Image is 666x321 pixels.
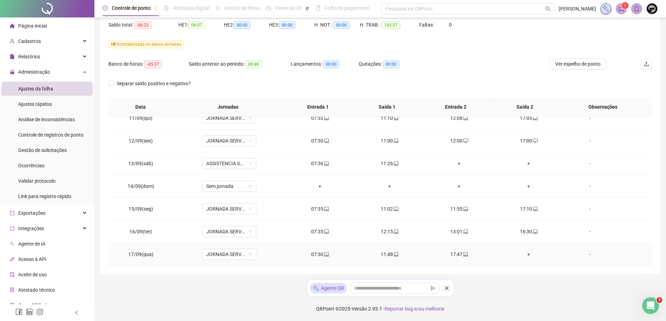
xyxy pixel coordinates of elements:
[490,97,559,117] th: Saída 2
[602,5,610,13] img: sparkle-icon.fc2bf0ac1784a2077858766a79e2daf3.svg
[383,60,399,68] span: 00:00
[500,160,558,167] div: +
[18,272,47,277] span: Aceite de uso
[360,137,419,145] div: 11:00
[215,6,220,10] span: sun
[449,22,452,28] span: 0
[291,60,359,68] div: Lançamentos:
[644,61,649,67] span: upload
[444,286,449,291] span: close
[305,6,309,10] span: pushpin
[500,182,558,190] div: +
[189,60,291,68] div: Saldo anterior ao período:
[18,54,40,59] span: Relatórios
[430,160,488,167] div: +
[266,6,271,10] span: dashboard
[323,60,339,68] span: 00:00
[360,114,419,122] div: 11:10
[269,21,314,29] div: HE 3:
[10,54,15,59] span: file
[393,138,399,143] span: laptop
[431,286,436,291] span: send
[10,70,15,74] span: lock
[647,3,657,14] img: 8625
[18,194,71,199] span: Link para registro rápido
[291,182,349,190] div: +
[360,160,419,167] div: 11:26
[360,182,419,190] div: +
[173,97,284,117] th: Jornadas
[18,23,47,29] span: Página inicial
[26,308,33,315] span: linkedin
[430,182,488,190] div: +
[500,114,558,122] div: 17:05
[291,250,349,258] div: 07:30
[555,60,601,68] span: Ver espelho de ponto
[134,21,151,29] span: -06:23
[206,113,252,123] span: JORNADA SERVIÇOS GERAIS
[18,132,84,138] span: Controle de registros de ponto
[360,21,419,29] div: H. TRAB.:
[129,138,153,144] span: 12/09(sex)
[18,178,56,184] span: Validar protocolo
[381,21,400,29] span: 105:37
[314,21,360,29] div: H. NOT.:
[18,287,55,293] span: Atestado técnico
[128,251,153,257] span: 17/09(qua)
[642,297,659,314] iframe: Intercom live chat
[532,206,538,211] span: laptop
[129,206,153,212] span: 15/09(seg)
[325,5,370,11] span: Folha de pagamento
[18,163,44,168] span: Ocorrências
[569,182,610,190] div: -
[10,23,15,28] span: home
[178,21,224,29] div: HE 1:
[393,161,399,166] span: laptop
[144,60,162,68] span: -05:37
[18,147,67,153] span: Gestão de solicitações
[275,5,302,11] span: Painel do DP
[129,229,152,234] span: 16/09(ter)
[206,136,252,146] span: JORNADA SERVIÇOS GERAIS
[206,181,252,191] span: Sem jornada
[352,97,421,117] th: Saída 1
[224,21,269,29] div: HE 2:
[323,252,329,257] span: laptop
[430,250,488,258] div: 17:47
[430,114,488,122] div: 12:08
[108,60,189,68] div: Banco de horas:
[532,116,538,121] span: laptop
[463,116,468,121] span: laptop
[463,252,468,257] span: laptop
[385,306,444,312] span: Reportar bug e/ou melhoria
[430,205,488,213] div: 11:55
[128,183,154,189] span: 14/09(dom)
[569,250,610,258] div: -
[532,138,538,143] span: desktop
[463,206,468,211] span: laptop
[112,5,151,11] span: Controle de ponto
[500,205,558,213] div: 17:10
[224,5,260,11] span: Gestão de férias
[291,114,349,122] div: 07:32
[559,97,647,117] th: Observações
[114,80,194,87] span: Separar saldo positivo e negativo?
[10,226,15,231] span: sync
[128,161,153,166] span: 13/09(sáb)
[360,228,419,235] div: 12:15
[279,21,295,29] span: 00:00
[500,250,558,258] div: +
[10,272,15,277] span: audit
[103,6,108,10] span: clock-circle
[108,21,178,29] div: Saldo total:
[569,160,610,167] div: -
[173,5,209,11] span: Admissão digital
[352,306,367,312] span: Versão
[18,101,52,107] span: Ajustes rápidos
[18,86,53,92] span: Ajustes da folha
[569,137,610,145] div: -
[108,97,173,117] th: Data
[569,228,610,235] div: -
[624,3,626,8] span: 1
[323,138,329,143] span: laptop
